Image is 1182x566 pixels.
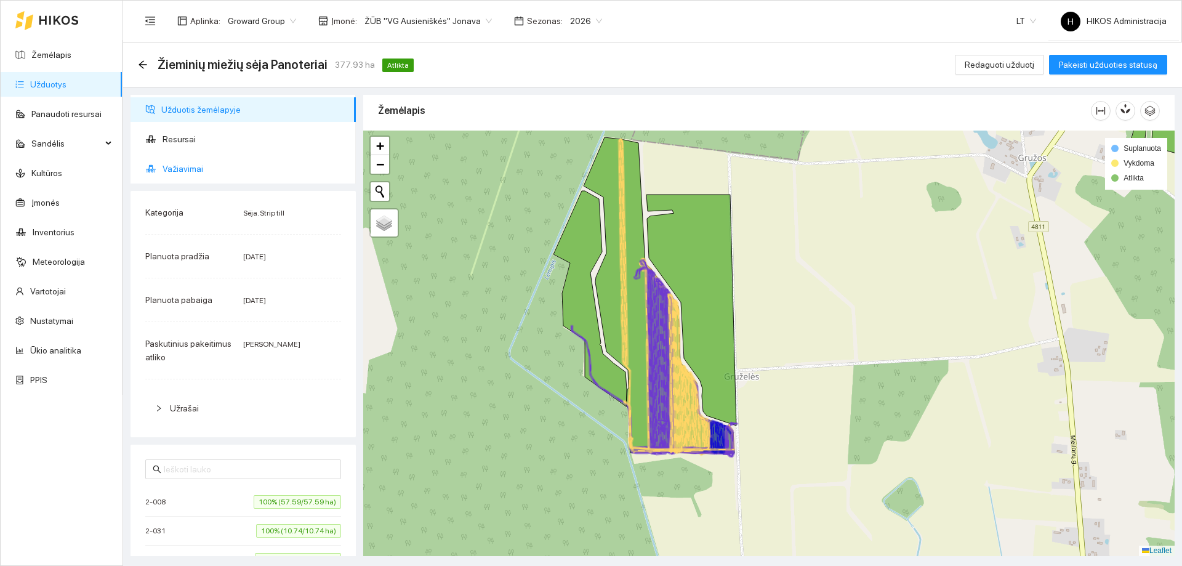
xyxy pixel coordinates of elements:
a: Nustatymai [30,316,73,326]
button: Pakeisti užduoties statusą [1049,55,1167,75]
span: Sėja. Strip till [243,209,284,217]
span: 100% (10.74/10.74 ha) [256,524,341,538]
span: 100% (57.59/57.59 ha) [254,495,341,509]
span: 2-008 [145,496,172,508]
span: Žieminių miežių sėja Panoteriai [158,55,328,75]
div: Atgal [138,60,148,70]
button: Initiate a new search [371,182,389,201]
span: Suplanuota [1124,144,1161,153]
span: Sandėlis [31,131,102,156]
span: Sezonas : [527,14,563,28]
span: Užrašai [170,403,199,413]
span: shop [318,16,328,26]
div: Žemėlapis [378,93,1091,128]
a: Įmonės [31,198,60,208]
span: Įmonė : [331,14,357,28]
span: 2026 [570,12,602,30]
a: PPIS [30,375,47,385]
span: search [153,465,161,474]
span: 2-059 [145,554,172,566]
span: column-width [1092,106,1110,116]
span: − [376,156,384,172]
span: [PERSON_NAME] [243,340,300,349]
span: H [1067,12,1074,31]
span: Redaguoti užduotį [965,58,1034,71]
span: Kategorija [145,208,183,217]
div: Užrašai [145,394,341,422]
span: Groward Group [228,12,296,30]
span: right [155,405,163,412]
a: Meteorologija [33,257,85,267]
a: Vartotojai [30,286,66,296]
span: 2-031 [145,525,172,537]
span: Aplinka : [190,14,220,28]
a: Zoom in [371,137,389,155]
span: Užduotis žemėlapyje [161,97,346,122]
a: Leaflet [1142,546,1172,555]
span: Atlikta [1124,174,1144,182]
a: Ūkio analitika [30,346,81,355]
span: HIKOS Administracija [1061,16,1167,26]
span: + [376,138,384,153]
span: Pakeisti užduoties statusą [1059,58,1157,71]
span: [DATE] [243,253,266,261]
span: layout [177,16,187,26]
a: Redaguoti užduotį [955,60,1044,70]
button: Redaguoti užduotį [955,55,1044,75]
a: Užduotys [30,79,66,89]
a: Žemėlapis [31,50,71,60]
a: Inventorius [33,227,74,237]
span: menu-fold [145,15,156,26]
a: Kultūros [31,168,62,178]
span: Resursai [163,127,346,152]
span: [DATE] [243,296,266,305]
button: column-width [1091,101,1111,121]
span: 377.93 ha [335,58,375,71]
button: menu-fold [138,9,163,33]
span: Vykdoma [1124,159,1154,168]
span: Planuota pradžia [145,251,209,261]
span: Planuota pabaiga [145,295,212,305]
a: Panaudoti resursai [31,109,102,119]
span: Paskutinius pakeitimus atliko [145,339,231,362]
span: Atlikta [382,59,414,72]
a: Zoom out [371,155,389,174]
span: arrow-left [138,60,148,70]
span: LT [1016,12,1036,30]
input: Ieškoti lauko [164,463,334,476]
span: calendar [514,16,524,26]
a: Layers [371,209,398,237]
span: Važiavimai [163,156,346,181]
span: ŽŪB "VG Ausieniškės" Jonava [364,12,492,30]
